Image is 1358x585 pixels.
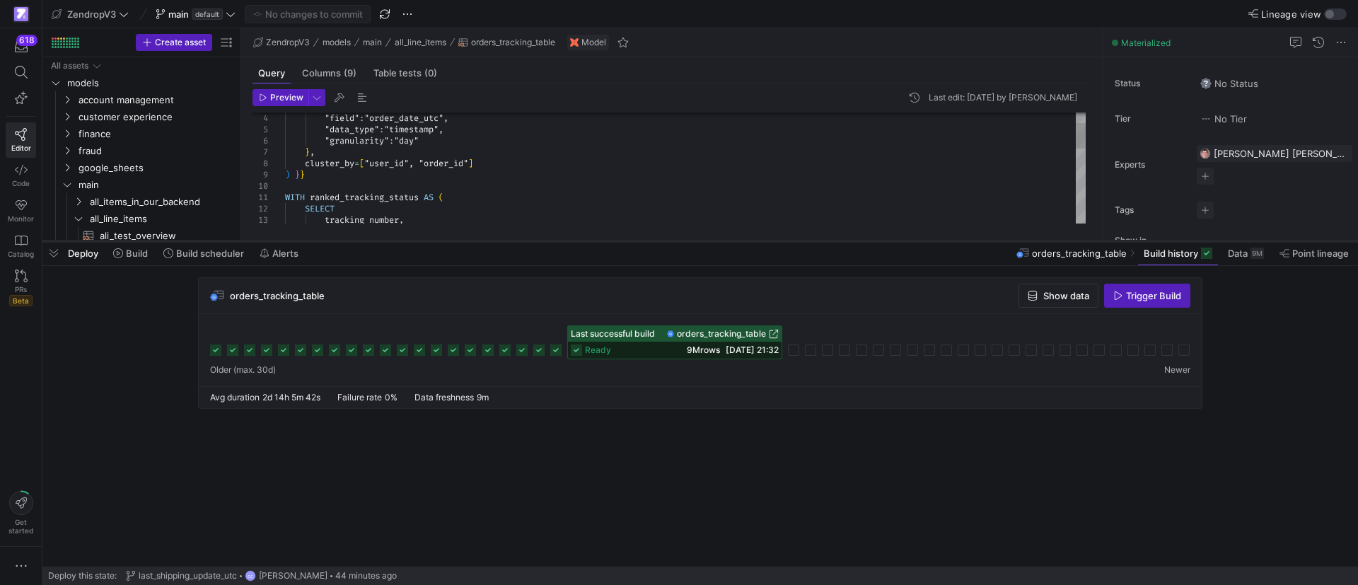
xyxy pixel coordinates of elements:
span: main [363,37,382,47]
span: Catalog [8,250,34,258]
span: all_line_items [395,37,446,47]
div: 5 [253,124,268,135]
img: https://storage.googleapis.com/y42-prod-data-exchange/images/qZXOSqkTtPuVcXVzF40oUlM07HVTwZXfPK0U... [14,7,28,21]
div: 6 [253,135,268,146]
span: "user_id", "order_id" [364,158,468,169]
span: "field" [325,112,359,124]
span: PRs [15,285,27,294]
span: (9) [344,69,356,78]
div: 618 [16,35,37,46]
span: (0) [424,69,437,78]
span: : [359,112,364,124]
span: } [295,169,300,180]
span: google_sheets [79,160,233,176]
div: Press SPACE to select this row. [48,57,235,74]
div: Press SPACE to select this row. [48,74,235,91]
div: 9 [253,169,268,180]
div: Press SPACE to select this row. [48,193,235,210]
img: undefined [570,38,579,47]
span: ranked_tracking_status [310,192,419,203]
div: 12 [253,203,268,214]
span: , [439,124,443,135]
div: 13 [253,214,268,226]
span: cluster_by [305,158,354,169]
button: all_line_items [391,34,450,51]
span: : [379,124,384,135]
span: Monitor [8,214,34,223]
span: : [389,135,394,146]
button: Create asset [136,34,212,51]
span: tracking_number [325,214,399,226]
div: Last edit: [DATE] by [PERSON_NAME] [929,93,1077,103]
span: all_items_in_our_backend [90,194,233,210]
span: ) [285,169,290,180]
img: No tier [1200,113,1212,124]
span: ] [468,158,473,169]
span: Get started [8,518,33,535]
button: Preview [253,89,308,106]
span: default [192,8,223,20]
span: } [300,169,305,180]
div: Press SPACE to select this row. [48,142,235,159]
span: Tags [1115,205,1185,215]
span: , [310,146,315,158]
span: "data_type" [325,124,379,135]
span: Columns [302,69,356,78]
span: fraud [79,143,233,159]
span: Preview [270,93,303,103]
span: "order_date_utc" [364,112,443,124]
span: Experts [1115,160,1185,170]
span: [PERSON_NAME] [259,571,327,581]
span: last_shipping_update_utc [139,571,237,581]
button: Getstarted [6,485,36,540]
button: last_shipping_update_utcGC[PERSON_NAME]44 minutes ago [122,567,400,585]
button: orders_tracking_table [455,34,559,51]
span: Materialized [1121,37,1171,48]
span: Status [1115,79,1185,88]
span: "granularity" [325,135,389,146]
div: 7 [253,146,268,158]
div: Press SPACE to select this row. [48,176,235,193]
a: Code [6,158,36,193]
span: main [79,177,233,193]
a: Editor [6,122,36,158]
div: GC [245,570,256,581]
span: ZendropV3 [67,8,116,20]
span: Beta [9,295,33,306]
span: No Status [1200,78,1258,89]
span: [PERSON_NAME] [PERSON_NAME] [PERSON_NAME] [1214,148,1347,159]
span: ali_test_overview​​​​​​​​​​ [100,228,219,244]
span: Lineage view [1261,8,1321,20]
a: https://storage.googleapis.com/y42-prod-data-exchange/images/qZXOSqkTtPuVcXVzF40oUlM07HVTwZXfPK0U... [6,2,36,26]
span: ZendropV3 [266,37,310,47]
div: 11 [253,192,268,203]
button: No statusNo Status [1197,74,1262,93]
div: Press SPACE to select this row. [48,227,235,244]
button: ZendropV3 [48,5,132,23]
button: No tierNo Tier [1197,110,1250,128]
span: Query [258,69,285,78]
a: PRsBeta [6,264,36,312]
span: Code [12,179,30,187]
div: 8 [253,158,268,169]
span: all_line_items [90,211,233,227]
div: Press SPACE to select this row. [48,159,235,176]
div: 4 [253,112,268,124]
button: ZendropV3 [250,34,313,51]
span: Editor [11,144,31,152]
span: "day" [394,135,419,146]
span: = [354,158,359,169]
span: [ [359,158,364,169]
span: 44 minutes ago [335,571,397,581]
img: https://storage.googleapis.com/y42-prod-data-exchange/images/G2kHvxVlt02YItTmblwfhPy4mK5SfUxFU6Tr... [1200,148,1211,159]
span: "timestamp" [384,124,439,135]
div: Press SPACE to select this row. [48,108,235,125]
span: Show in Asset Catalog [1115,236,1170,255]
a: Monitor [6,193,36,228]
span: ( [439,192,443,203]
div: Press SPACE to select this row. [48,125,235,142]
span: models [323,37,351,47]
div: Press SPACE to select this row. [48,91,235,108]
button: models [319,34,354,51]
span: } [305,146,310,158]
